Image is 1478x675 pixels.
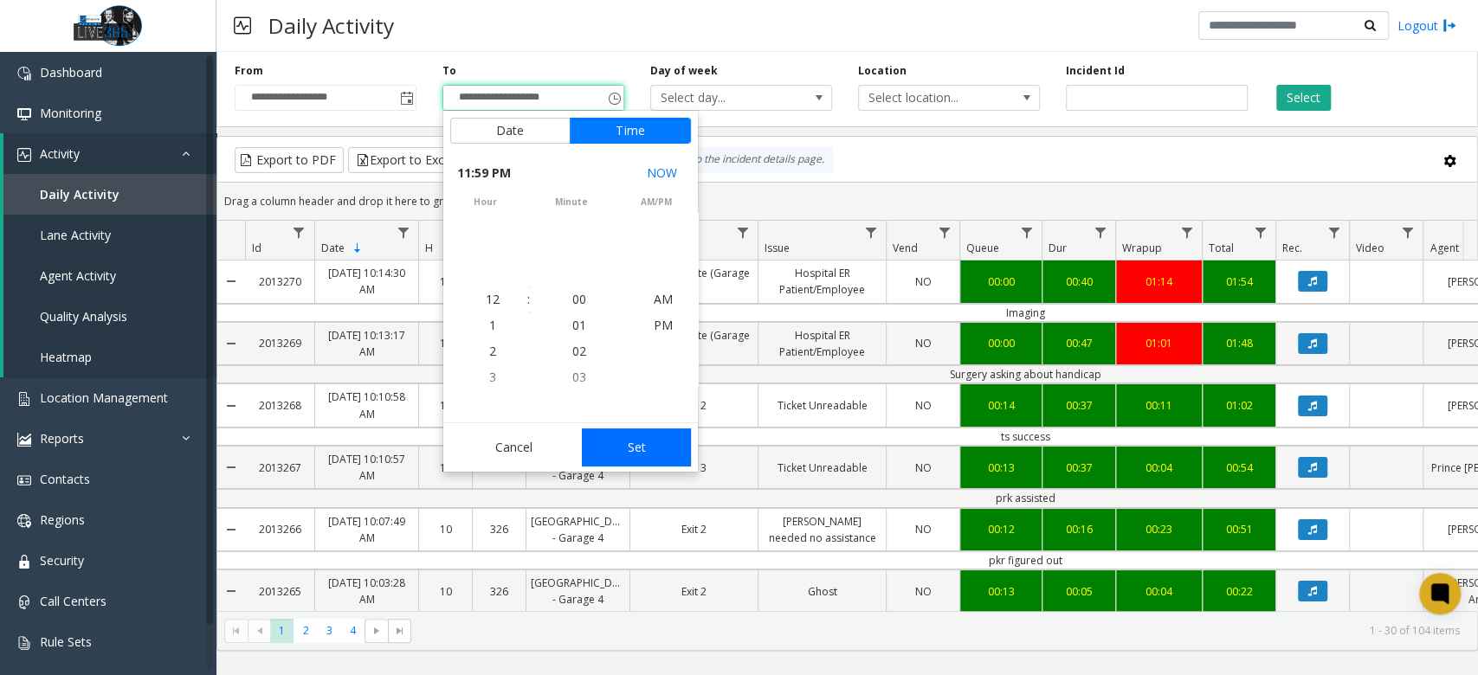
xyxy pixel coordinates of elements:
a: 01:54 [1203,269,1275,294]
span: Rule Sets [40,633,92,650]
span: NO [915,460,932,475]
kendo-pager-info: 1 - 30 of 104 items [422,623,1460,638]
a: [DATE] 10:03:28 AM [315,570,418,612]
a: Quality Analysis [3,296,216,337]
img: 'icon' [17,514,31,528]
img: 'icon' [17,107,31,121]
a: NO [887,269,959,294]
span: Page 3 [318,619,341,642]
img: 'icon' [17,148,31,162]
div: 01:02 [1207,397,1271,414]
span: Go to the next page [365,619,388,643]
div: 00:00 [965,273,1037,290]
span: Location Management [40,389,168,406]
a: 00:37 [1042,393,1115,418]
a: [GEOGRAPHIC_DATA] - Garage 4 [526,509,629,550]
span: 00 [572,291,586,307]
button: Select now [640,157,684,189]
span: Queue [966,241,999,255]
div: 00:14 [965,397,1037,414]
span: Page 1 [270,619,294,642]
a: Collapse Details [217,563,245,619]
a: Heatmap [3,337,216,377]
div: 00:22 [1207,583,1271,600]
a: Lane Activity [3,215,216,255]
label: From [235,63,263,79]
img: 'icon' [17,67,31,80]
span: Select day... [651,86,795,110]
span: 2 [489,343,496,359]
a: Dur Filter Menu [1088,221,1112,244]
span: minute [530,196,614,209]
a: 326 [473,579,526,604]
div: 00:47 [1047,335,1111,351]
span: H [425,241,433,255]
span: Go to the last page [393,624,407,638]
img: 'icon' [17,595,31,609]
a: 00:00 [960,331,1042,356]
a: 2013265 [245,579,314,604]
a: 2013268 [245,393,314,418]
a: Date Filter Menu [391,221,415,244]
span: NO [915,584,932,599]
img: 'icon' [17,433,31,447]
a: 00:13 [960,455,1042,480]
a: 00:14 [960,393,1042,418]
div: : [527,291,530,308]
div: 01:48 [1207,335,1271,351]
a: 10 [419,517,472,542]
span: 03 [572,369,586,385]
a: 10 [419,393,472,418]
span: 12 [486,291,500,307]
a: 10 [419,331,472,356]
div: 01:14 [1120,273,1197,290]
span: 11:59 PM [457,161,511,185]
span: Daily Activity [40,186,119,202]
div: 00:23 [1120,521,1197,537]
span: AM/PM [614,196,698,209]
span: Total [1209,241,1234,255]
span: Select location... [859,86,1003,110]
span: Vend [893,241,918,255]
span: Video [1356,241,1384,255]
a: 00:40 [1042,269,1115,294]
a: NO [887,331,959,356]
a: 00:22 [1203,579,1275,604]
span: Sortable [351,241,365,255]
a: Daily Activity [3,174,216,215]
span: Toggle popup [397,86,416,110]
a: Activity [3,133,216,174]
span: Rec. [1282,241,1302,255]
span: Toggle popup [604,86,623,110]
a: Ticket Unreadable [758,393,886,418]
a: Video Filter Menu [1396,221,1419,244]
span: NO [915,398,932,413]
div: 00:37 [1047,460,1111,476]
div: 00:00 [965,335,1037,351]
img: 'icon' [17,555,31,569]
span: hour [443,196,527,209]
a: Lane Filter Menu [731,221,754,244]
img: 'icon' [17,392,31,406]
div: 00:04 [1120,583,1197,600]
div: 00:16 [1047,521,1111,537]
a: Ticket Unreadable [758,455,886,480]
span: NO [915,274,932,289]
a: [DATE] 10:13:17 AM [315,323,418,364]
span: Regions [40,511,85,528]
a: Hospital ER Patient/Employee [758,323,886,364]
a: 2013266 [245,517,314,542]
button: Set [582,428,691,466]
img: logout [1443,16,1456,35]
a: 01:14 [1116,269,1202,294]
span: Quality Analysis [40,308,127,325]
h3: Daily Activity [260,4,403,47]
a: [DATE] 10:14:30 AM [315,260,418,302]
a: 00:04 [1116,455,1202,480]
button: Cancel [450,428,578,466]
button: Time tab [570,118,691,144]
a: 00:04 [1116,579,1202,604]
span: Wrapup [1122,241,1162,255]
span: Monitoring [40,105,101,121]
img: pageIcon [234,4,251,47]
